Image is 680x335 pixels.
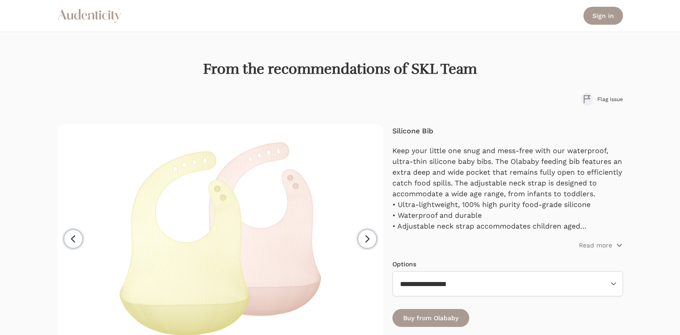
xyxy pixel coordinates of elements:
[392,210,623,221] p: • Waterproof and durable
[597,96,623,103] span: Flag issue
[392,126,623,137] h4: Silicone Bib
[392,221,623,232] p: • Adjustable neck strap accommodates children aged [DEMOGRAPHIC_DATA] months and up
[57,60,622,78] h1: From the recommendations of SKL Team
[581,93,623,106] button: Flag issue
[392,309,469,327] a: Buy from Olababy
[392,199,623,210] p: • Ultra-lightweight, 100% high purity food-grade silicone
[583,7,623,25] a: Sign in
[392,260,416,268] label: Options
[579,241,612,250] p: Read more
[392,145,623,199] p: Keep your little one snug and mess-free with our waterproof, ultra-thin silicone baby bibs. The O...
[579,241,623,250] button: Read more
